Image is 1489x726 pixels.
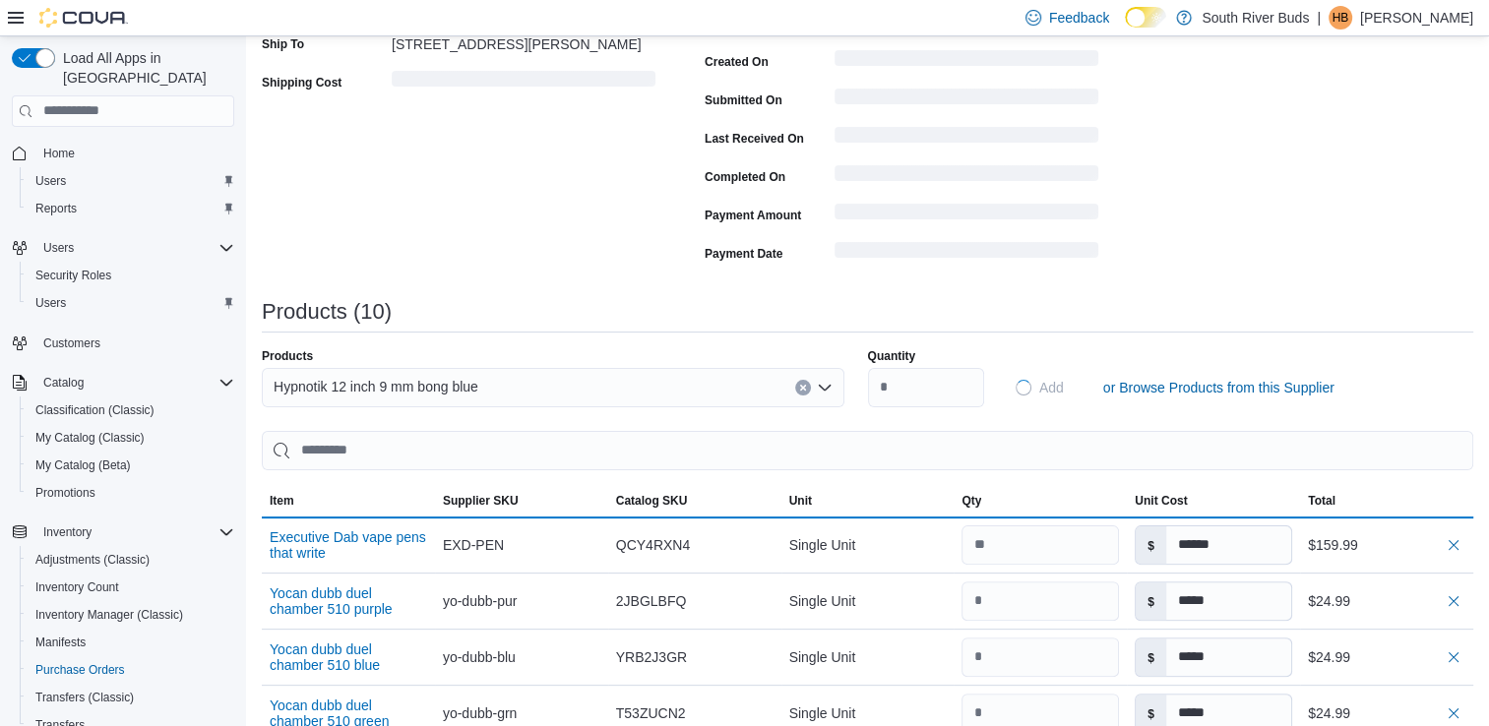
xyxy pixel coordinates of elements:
[28,454,234,477] span: My Catalog (Beta)
[35,268,111,283] span: Security Roles
[39,8,128,28] img: Cova
[1136,638,1166,676] label: $
[35,295,66,311] span: Users
[262,75,341,91] label: Shipping Cost
[43,335,100,351] span: Customers
[20,424,242,452] button: My Catalog (Classic)
[43,240,74,256] span: Users
[781,525,955,565] div: Single Unit
[35,635,86,650] span: Manifests
[28,603,234,627] span: Inventory Manager (Classic)
[443,701,518,725] span: yo-dubb-grn
[28,631,93,654] a: Manifests
[262,348,313,364] label: Products
[4,329,242,357] button: Customers
[817,380,833,395] button: Open list of options
[4,139,242,167] button: Home
[20,601,242,629] button: Inventory Manager (Classic)
[35,457,131,473] span: My Catalog (Beta)
[1308,493,1335,509] span: Total
[35,236,82,260] button: Users
[270,529,427,561] button: Executive Dab vape pens that write
[262,300,392,324] h3: Products (10)
[35,142,83,165] a: Home
[262,36,304,52] label: Ship To
[28,398,234,422] span: Classification (Classic)
[20,629,242,656] button: Manifests
[35,201,77,216] span: Reports
[443,493,519,509] span: Supplier SKU
[55,48,234,88] span: Load All Apps in [GEOGRAPHIC_DATA]
[35,552,150,568] span: Adjustments (Classic)
[28,548,157,572] a: Adjustments (Classic)
[28,658,234,682] span: Purchase Orders
[781,637,955,677] div: Single Unit
[28,631,234,654] span: Manifests
[43,524,92,540] span: Inventory
[616,701,686,725] span: T53ZUCN2
[28,686,142,709] a: Transfers (Classic)
[1125,7,1166,28] input: Dark Mode
[28,603,191,627] a: Inventory Manager (Classic)
[35,690,134,705] span: Transfers (Classic)
[28,291,74,315] a: Users
[795,380,811,395] button: Clear input
[1202,6,1309,30] p: South River Buds
[35,371,92,394] button: Catalog
[1016,380,1031,395] span: Loading
[962,493,981,509] span: Qty
[835,208,1098,223] span: Loading
[28,197,234,220] span: Reports
[4,369,242,396] button: Catalog
[28,169,234,193] span: Users
[20,656,242,684] button: Purchase Orders
[20,684,242,711] button: Transfers (Classic)
[835,169,1098,185] span: Loading
[835,131,1098,147] span: Loading
[443,533,504,557] span: EXD-PEN
[28,398,162,422] a: Classification (Classic)
[28,481,103,505] a: Promotions
[28,426,153,450] a: My Catalog (Classic)
[35,331,234,355] span: Customers
[35,485,95,501] span: Promotions
[20,479,242,507] button: Promotions
[28,426,234,450] span: My Catalog (Classic)
[1135,493,1187,509] span: Unit Cost
[1360,6,1473,30] p: [PERSON_NAME]
[270,585,427,617] button: Yocan dubb duel chamber 510 purple
[4,234,242,262] button: Users
[705,54,769,70] label: Created On
[28,197,85,220] a: Reports
[35,520,99,544] button: Inventory
[1300,485,1473,516] button: Total
[28,169,74,193] a: Users
[43,146,75,161] span: Home
[392,75,655,91] span: Loading
[20,452,242,479] button: My Catalog (Beta)
[28,686,234,709] span: Transfers (Classic)
[28,658,133,682] a: Purchase Orders
[1333,6,1349,30] span: HB
[270,493,294,509] span: Item
[274,375,478,398] span: Hypnotik 12 inch 9 mm bong blue
[20,195,242,222] button: Reports
[616,589,687,613] span: 2JBGLBFQ
[789,493,812,509] span: Unit
[781,485,955,516] button: Unit
[35,520,234,544] span: Inventory
[835,54,1098,70] span: Loading
[1308,589,1465,613] div: $24.99
[262,485,435,516] button: Item
[1103,378,1334,397] span: or Browse Products from this Supplier
[443,645,516,669] span: yo-dubb-blu
[20,546,242,574] button: Adjustments (Classic)
[608,485,781,516] button: Catalog SKU
[1125,28,1126,29] span: Dark Mode
[705,131,804,147] label: Last Received On
[616,493,688,509] span: Catalog SKU
[35,371,234,394] span: Catalog
[20,574,242,601] button: Inventory Count
[705,208,801,223] label: Payment Amount
[28,264,119,287] a: Security Roles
